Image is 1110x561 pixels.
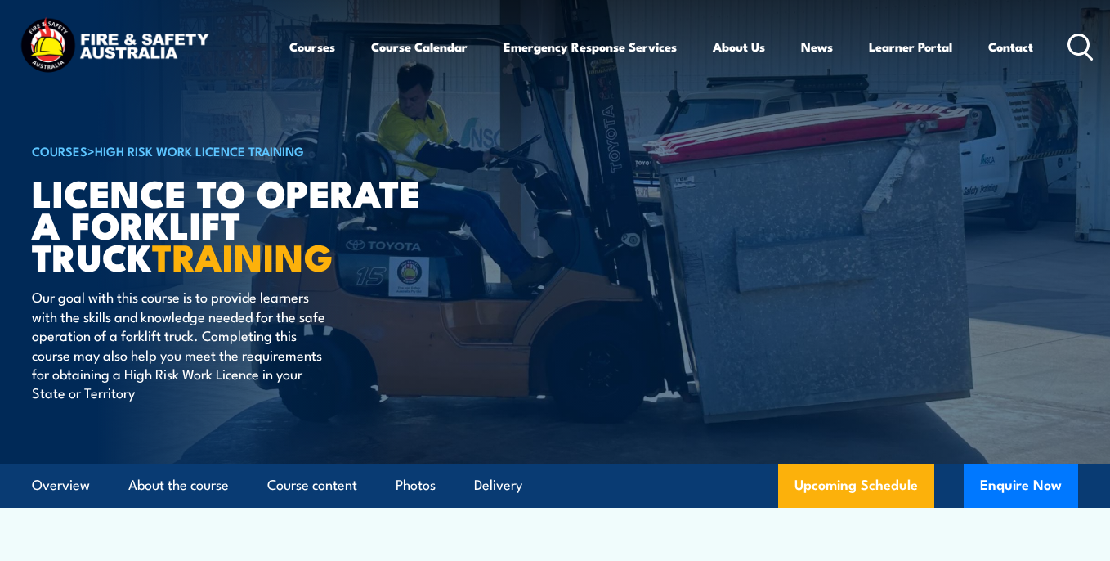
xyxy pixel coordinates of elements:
a: Delivery [474,464,522,507]
a: Upcoming Schedule [778,464,934,508]
a: Courses [289,27,335,66]
a: Emergency Response Services [504,27,677,66]
a: Learner Portal [869,27,952,66]
button: Enquire Now [964,464,1078,508]
a: Overview [32,464,90,507]
a: High Risk Work Licence Training [95,141,304,159]
a: About the course [128,464,229,507]
strong: TRAINING [152,227,333,284]
a: About Us [713,27,765,66]
a: Course Calendar [371,27,468,66]
h6: > [32,141,436,160]
h1: Licence to operate a forklift truck [32,176,436,272]
a: COURSES [32,141,87,159]
a: News [801,27,833,66]
a: Photos [396,464,436,507]
a: Course content [267,464,357,507]
p: Our goal with this course is to provide learners with the skills and knowledge needed for the saf... [32,287,330,402]
a: Contact [988,27,1033,66]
